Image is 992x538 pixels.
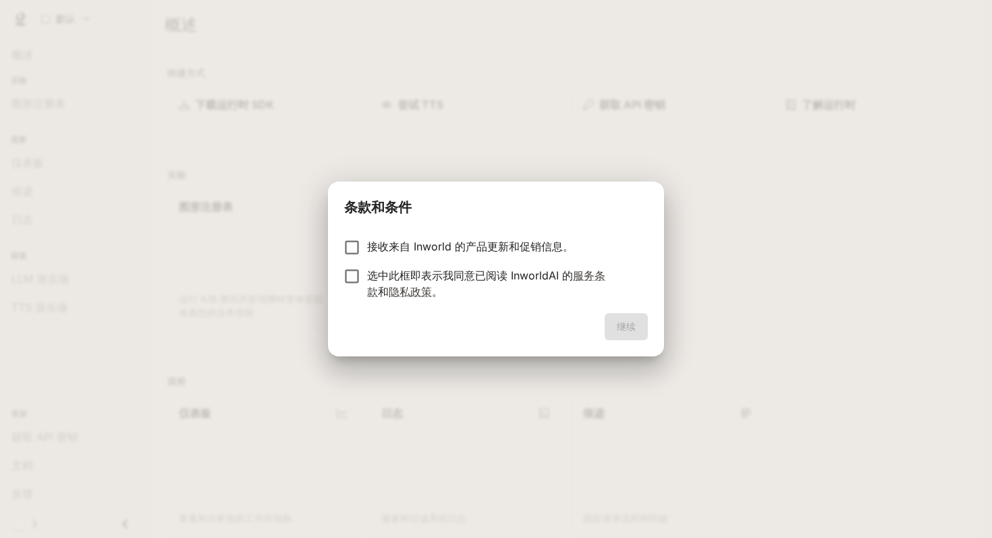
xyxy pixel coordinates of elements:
[389,285,432,298] a: 隐私政策
[367,269,573,282] font: 选中此框即表示我同意已阅读 InworldAI 的
[378,285,389,298] font: 和
[432,285,443,298] font: 。
[344,199,412,215] font: 条款和条件
[367,240,574,253] font: 接收来自 Inworld 的产品更新和促销信息。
